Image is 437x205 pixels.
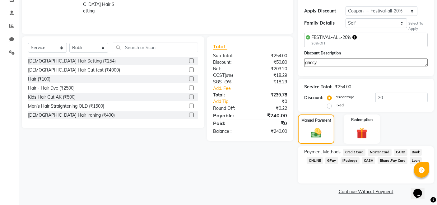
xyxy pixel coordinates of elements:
div: Apply Discount [304,8,345,14]
div: ( ) [208,72,250,79]
span: Loan [410,157,422,164]
div: Balance : [208,128,250,135]
span: Bank [410,149,422,156]
div: ( ) [208,79,250,85]
span: GPay [325,157,338,164]
a: Continue Without Payment [299,189,433,195]
label: Percentage [334,94,354,100]
div: ₹239.78 [250,92,292,98]
div: ₹240.00 [250,112,292,119]
label: Discount Description [304,50,341,56]
span: 9% [225,79,231,84]
label: Fixed [334,102,344,108]
div: Sub Total: [208,53,250,59]
div: ₹18.29 [250,72,292,79]
div: ₹0 [257,98,292,105]
div: 20% OFF [311,41,357,46]
div: ₹240.00 [250,128,292,135]
span: Credit Card [343,149,365,156]
div: ₹18.29 [250,79,292,85]
iframe: chat widget [411,180,431,199]
div: ₹0 [250,119,292,127]
div: [DEMOGRAPHIC_DATA] Hair ironing (₹400) [28,112,115,119]
span: ONLINE [307,157,323,164]
img: _cash.svg [308,127,324,139]
div: ₹0.22 [250,105,292,112]
div: Discount: [208,59,250,66]
div: Select To Apply [408,21,428,31]
span: CARD [394,149,407,156]
div: Hair (₹100) [28,76,50,82]
div: Round Off: [208,105,250,112]
input: Search or Scan [113,43,198,52]
div: Net: [208,66,250,72]
div: Kids Hair Cut AK (₹500) [28,94,76,100]
label: Manual Payment [301,118,331,123]
div: Payable: [208,112,250,119]
span: iPackage [341,157,360,164]
img: _gift.svg [353,126,371,140]
span: Master Card [368,149,392,156]
label: Redemption [351,117,373,123]
span: BharatPay Card [378,157,407,164]
div: Total: [208,92,250,98]
div: ₹254.00 [250,53,292,59]
span: 9% [226,73,232,78]
div: ₹254.00 [335,84,351,90]
div: Paid: [208,119,250,127]
span: FESTIVAL-ALL-20% [311,35,351,40]
div: Family Details [304,20,345,26]
div: Hair - Hair Dye (₹2500) [28,85,75,91]
div: Discount: [304,95,323,101]
span: CASH [362,157,375,164]
div: ₹203.20 [250,66,292,72]
div: Service Total: [304,84,332,90]
span: Payment Methods [304,149,341,155]
a: Add. Fee [208,85,292,92]
div: [DEMOGRAPHIC_DATA] Hair Cut test (₹4000) [28,67,120,73]
span: Total [213,43,227,50]
div: Men's Hair Straightening OLD (₹1500) [28,103,104,109]
a: Add Tip [208,98,257,105]
span: CGST [213,72,225,78]
div: [DEMOGRAPHIC_DATA] Hair Setting (₹254) [28,58,116,64]
span: SGST [213,79,224,85]
div: ₹50.80 [250,59,292,66]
